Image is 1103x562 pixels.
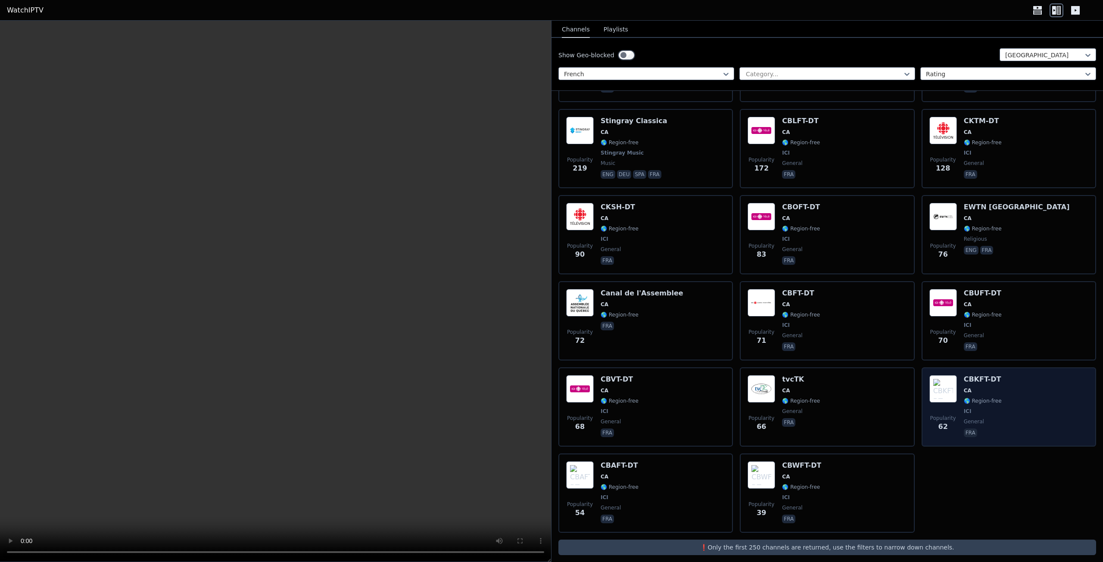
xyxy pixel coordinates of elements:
span: general [964,418,984,425]
h6: CBUFT-DT [964,289,1002,298]
span: 🌎 Region-free [782,311,820,318]
p: fra [782,418,795,427]
span: Popularity [748,415,774,422]
img: CBKFT-DT [929,375,957,403]
span: 39 [757,508,766,518]
p: fra [601,428,614,437]
span: ICI [782,494,790,501]
p: fra [648,170,661,179]
span: CA [782,215,790,222]
span: CA [782,473,790,480]
p: fra [601,256,614,265]
span: 172 [754,163,769,174]
span: Popularity [567,242,593,249]
span: 66 [757,422,766,432]
h6: CBVT-DT [601,375,639,384]
span: 🌎 Region-free [601,397,639,404]
p: fra [601,322,614,330]
img: CKSH-DT [566,203,594,230]
span: 🌎 Region-free [782,484,820,491]
p: ❗️Only the first 250 channels are returned, use the filters to narrow down channels. [562,543,1093,552]
p: eng [964,246,978,255]
img: CBFT-DT [748,289,775,317]
h6: CKTM-DT [964,117,1002,125]
span: 🌎 Region-free [601,225,639,232]
span: Popularity [567,156,593,163]
span: CA [964,215,972,222]
span: CA [601,387,608,394]
span: ICI [964,408,972,415]
span: ICI [782,149,790,156]
span: 🌎 Region-free [601,139,639,146]
span: CA [601,129,608,136]
span: 🌎 Region-free [964,397,1002,404]
span: Stingray Music [601,149,644,156]
h6: CBAFT-DT [601,461,639,470]
span: CA [782,301,790,308]
span: 83 [757,249,766,260]
span: CA [601,473,608,480]
p: eng [601,170,615,179]
span: ICI [601,236,608,242]
p: fra [601,515,614,523]
p: deu [617,170,632,179]
p: fra [964,342,977,351]
img: tvcTK [748,375,775,403]
span: 🌎 Region-free [601,484,639,491]
img: CBOFT-DT [748,203,775,230]
span: Popularity [930,329,956,335]
span: ICI [964,322,972,329]
span: 🌎 Region-free [964,311,1002,318]
h6: CBWFT-DT [782,461,821,470]
span: Popularity [930,242,956,249]
p: fra [964,428,977,437]
span: Popularity [748,329,774,335]
img: Canal de l'Assemblee [566,289,594,317]
span: CA [964,129,972,136]
h6: CBKFT-DT [964,375,1002,384]
span: general [964,160,984,167]
span: Popularity [567,415,593,422]
span: general [782,246,802,253]
span: general [782,504,802,511]
span: 219 [573,163,587,174]
h6: EWTN [GEOGRAPHIC_DATA] [964,203,1070,211]
span: general [601,504,621,511]
span: CA [601,215,608,222]
span: 🌎 Region-free [782,397,820,404]
p: fra [980,246,994,255]
h6: CBOFT-DT [782,203,820,211]
span: 90 [575,249,585,260]
span: 71 [757,335,766,346]
span: Popularity [748,501,774,508]
span: 70 [938,335,948,346]
h6: CBFT-DT [782,289,820,298]
span: Popularity [567,501,593,508]
span: music [601,160,615,167]
a: WatchIPTV [7,5,44,16]
span: CA [782,129,790,136]
span: Popularity [748,242,774,249]
img: CKTM-DT [929,117,957,144]
span: general [782,408,802,415]
p: fra [964,170,977,179]
span: 54 [575,508,585,518]
img: EWTN Canada [929,203,957,230]
span: 72 [575,335,585,346]
span: religious [964,236,987,242]
h6: CKSH-DT [601,203,639,211]
img: Stingray Classica [566,117,594,144]
span: Popularity [567,329,593,335]
span: 76 [938,249,948,260]
span: general [782,332,802,339]
h6: Canal de l'Assemblee [601,289,683,298]
span: general [782,160,802,167]
img: CBVT-DT [566,375,594,403]
h6: Stingray Classica [601,117,667,125]
span: Popularity [930,415,956,422]
span: CA [782,387,790,394]
span: ICI [601,494,608,501]
span: 62 [938,422,948,432]
span: general [601,418,621,425]
p: fra [782,170,795,179]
